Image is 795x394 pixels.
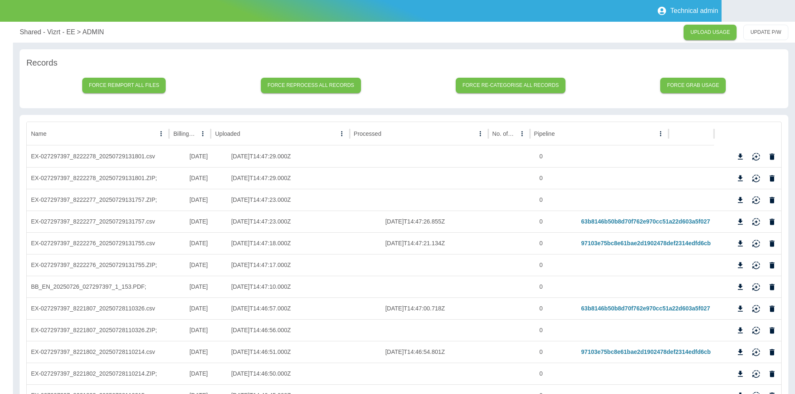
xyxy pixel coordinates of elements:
[227,211,381,232] div: 2025-08-06T14:47:23.000Z
[492,130,515,137] div: No. of rows
[750,172,762,185] button: Reimport
[185,363,227,384] div: 01/06/2025
[516,128,528,140] button: No. of rows column menu
[381,232,535,254] div: 2025-08-06T14:47:21.134Z
[227,363,381,384] div: 2025-08-06T14:46:50.000Z
[766,216,778,228] button: Delete
[535,211,577,232] div: 0
[535,167,577,189] div: 0
[750,324,762,337] button: Reimport
[27,341,185,363] div: EX-027297397_8221802_20250728110214.csv
[354,130,381,137] div: Processed
[743,25,788,40] button: UPDATE P/W
[227,232,381,254] div: 2025-08-06T14:47:18.000Z
[535,189,577,211] div: 0
[750,237,762,250] button: Reimport
[766,259,778,272] button: Delete
[197,128,209,140] button: Billing Date column menu
[227,189,381,211] div: 2025-08-06T14:47:23.000Z
[750,346,762,358] button: Reimport
[534,130,555,137] div: Pipeline
[27,211,185,232] div: EX-027297397_8222277_20250729131757.csv
[185,145,227,167] div: 01/07/2025
[83,27,104,37] a: ADMIN
[185,254,227,276] div: 01/07/2025
[750,194,762,206] button: Reimport
[654,3,722,19] button: Technical admin
[381,297,535,319] div: 2025-08-06T14:47:00.718Z
[766,324,778,337] button: Delete
[766,302,778,315] button: Delete
[766,346,778,358] button: Delete
[185,232,227,254] div: 01/07/2025
[734,346,747,358] button: Download
[750,368,762,380] button: Reimport
[766,281,778,293] button: Delete
[227,341,381,363] div: 2025-08-06T14:46:51.000Z
[227,319,381,341] div: 2025-08-06T14:46:56.000Z
[660,78,726,93] button: Force grab usage
[734,302,747,315] button: Download
[31,130,46,137] div: Name
[27,254,185,276] div: EX-027297397_8222276_20250729131755.ZIP;
[734,150,747,163] button: Download
[655,128,666,140] button: Pipeline column menu
[734,172,747,185] button: Download
[734,324,747,337] button: Download
[27,232,185,254] div: EX-027297397_8222276_20250729131755.csv
[750,302,762,315] button: Reimport
[185,211,227,232] div: 01/07/2025
[766,150,778,163] button: Delete
[27,189,185,211] div: EX-027297397_8222277_20250729131757.ZIP;
[535,232,577,254] div: 0
[535,319,577,341] div: 0
[227,167,381,189] div: 2025-08-06T14:47:29.000Z
[734,281,747,293] button: Download
[581,348,711,355] a: 97103e75bc8e61bae2d1902478def2314edfd6cb
[581,305,710,312] a: 63b8146b50b8d70f762e970cc51a22d603a5f027
[185,341,227,363] div: 01/06/2025
[20,27,75,37] a: Shared - Vizrt - EE
[27,145,185,167] div: EX-027297397_8222278_20250729131801.csv
[734,368,747,380] button: Download
[750,259,762,272] button: Reimport
[535,276,577,297] div: 0
[670,7,718,15] p: Technical admin
[215,130,240,137] div: Uploaded
[535,297,577,319] div: 0
[766,172,778,185] button: Delete
[456,78,565,93] button: Force re-categorise all records
[766,194,778,206] button: Delete
[535,254,577,276] div: 0
[474,128,486,140] button: Processed column menu
[581,218,710,225] a: 63b8146b50b8d70f762e970cc51a22d603a5f027
[155,128,167,140] button: Name column menu
[26,56,782,69] h6: Records
[734,259,747,272] button: Download
[77,27,81,37] p: >
[734,237,747,250] button: Download
[185,167,227,189] div: 01/07/2025
[734,194,747,206] button: Download
[336,128,348,140] button: Uploaded column menu
[750,216,762,228] button: Reimport
[185,319,227,341] div: 01/06/2025
[535,145,577,167] div: 0
[27,167,185,189] div: EX-027297397_8222278_20250729131801.ZIP;
[27,297,185,319] div: EX-027297397_8221807_20250728110326.csv
[684,25,737,40] a: UPLOAD USAGE
[227,254,381,276] div: 2025-08-06T14:47:17.000Z
[535,341,577,363] div: 0
[535,363,577,384] div: 0
[185,189,227,211] div: 01/07/2025
[381,211,535,232] div: 2025-08-06T14:47:26.855Z
[750,150,762,163] button: Reimport
[261,78,361,93] button: Force reprocess all records
[27,363,185,384] div: EX-027297397_8221802_20250728110214.ZIP;
[227,145,381,167] div: 2025-08-06T14:47:29.000Z
[766,368,778,380] button: Delete
[27,276,185,297] div: BB_EN_20250726_027297397_1_153.PDF;
[381,341,535,363] div: 2025-08-06T14:46:54.801Z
